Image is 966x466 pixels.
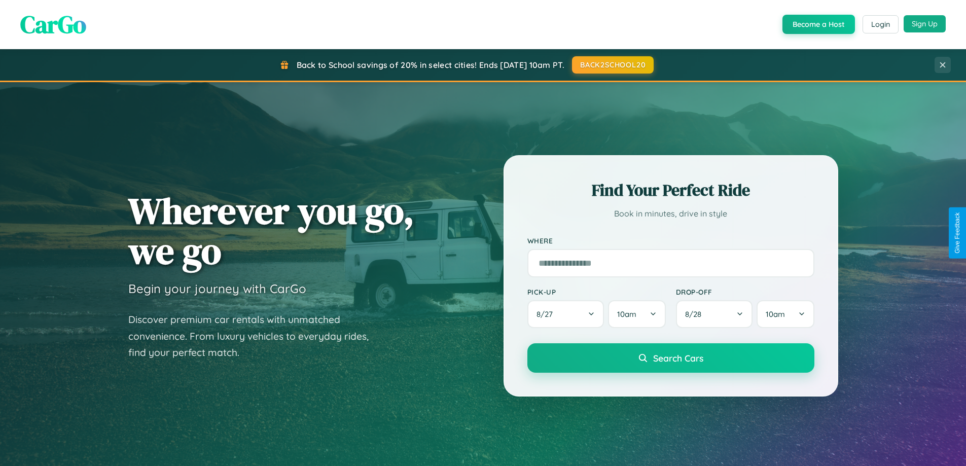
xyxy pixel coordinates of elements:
span: CarGo [20,8,86,41]
span: Back to School savings of 20% in select cities! Ends [DATE] 10am PT. [297,60,564,70]
h1: Wherever you go, we go [128,191,414,271]
button: 8/27 [527,300,604,328]
span: 8 / 28 [685,309,706,319]
button: Become a Host [782,15,855,34]
button: Sign Up [904,15,946,32]
button: Search Cars [527,343,814,373]
button: 10am [608,300,665,328]
label: Where [527,236,814,245]
div: Give Feedback [954,212,961,254]
span: 10am [617,309,636,319]
span: 8 / 27 [536,309,558,319]
p: Book in minutes, drive in style [527,206,814,221]
button: BACK2SCHOOL20 [572,56,654,74]
label: Drop-off [676,288,814,296]
button: 8/28 [676,300,753,328]
p: Discover premium car rentals with unmatched convenience. From luxury vehicles to everyday rides, ... [128,311,382,361]
label: Pick-up [527,288,666,296]
h2: Find Your Perfect Ride [527,179,814,201]
button: 10am [757,300,814,328]
h3: Begin your journey with CarGo [128,281,306,296]
button: Login [863,15,899,33]
span: Search Cars [653,352,703,364]
span: 10am [766,309,785,319]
